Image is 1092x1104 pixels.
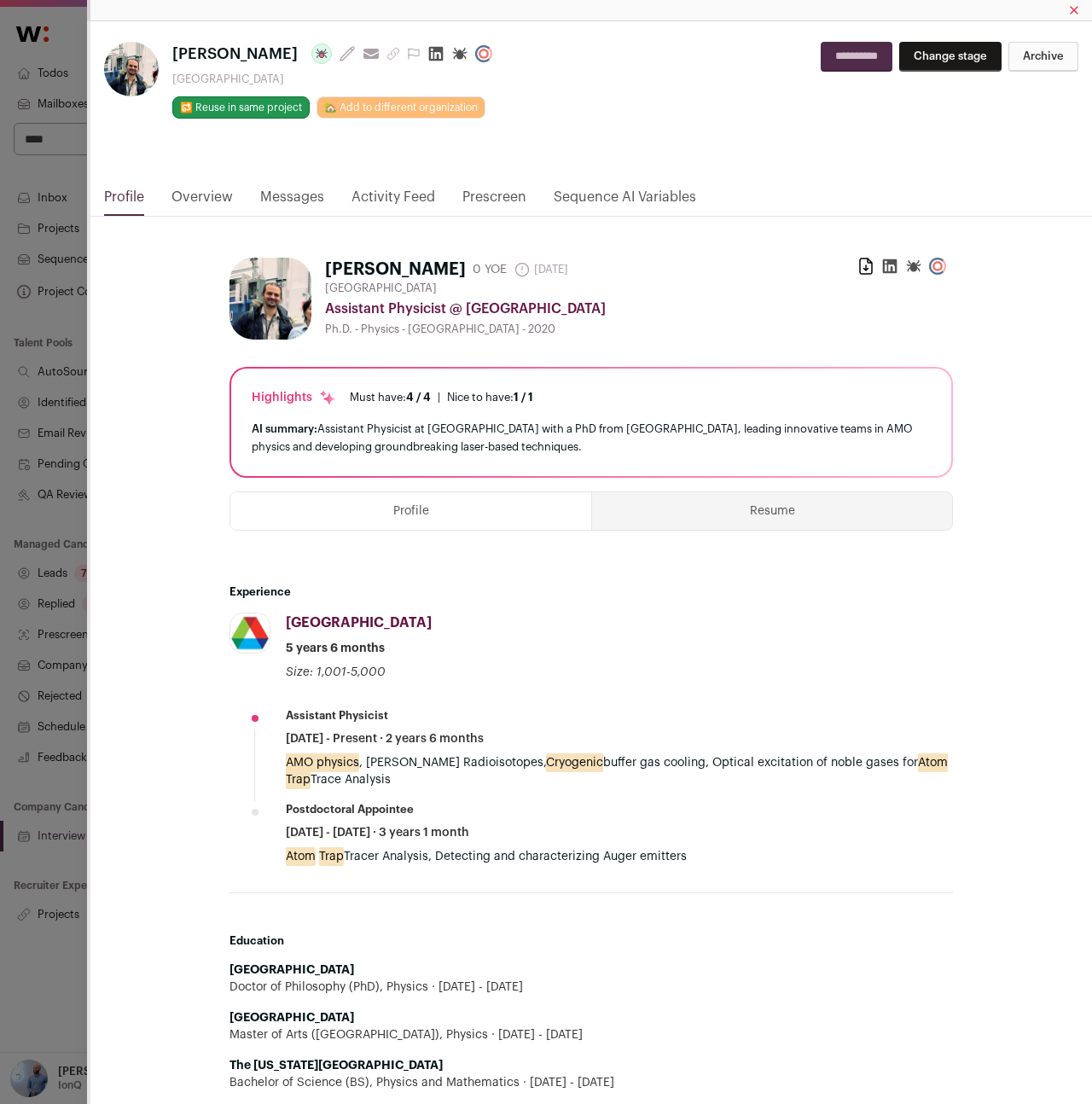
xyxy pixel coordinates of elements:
[350,391,533,404] ul: |
[229,1060,443,1072] strong: The [US_STATE][GEOGRAPHIC_DATA]
[462,187,526,216] a: Prescreen
[230,492,591,530] button: Profile
[1008,42,1078,72] button: Archive
[252,423,317,434] span: AI summary:
[350,391,431,404] div: Must have:
[172,42,298,66] span: [PERSON_NAME]
[286,770,311,789] mark: Trap
[899,42,1002,72] button: Change stage
[286,708,388,723] div: Assistant Physicist
[286,802,414,817] div: Postdoctoral Appointee
[229,979,953,996] div: Doctor of Philosophy (PhD), Physics
[325,299,953,319] div: Assistant Physicist @ [GEOGRAPHIC_DATA]
[428,979,523,996] span: [DATE] - [DATE]
[546,753,603,772] mark: Cryogenic
[229,585,953,599] h2: Experience
[229,964,354,976] strong: [GEOGRAPHIC_DATA]
[104,42,159,96] img: 78ecc301adcecb30dd8fbadd2fba643f8b0a5cc43a0da29a28b75e52be40924d
[286,730,484,747] span: [DATE] - Present · 2 years 6 months
[286,824,469,841] span: [DATE] - [DATE] · 3 years 1 month
[229,1026,953,1043] div: Master of Arts ([GEOGRAPHIC_DATA]), Physics
[918,753,948,772] mark: Atom
[171,187,233,216] a: Overview
[286,754,953,788] p: , [PERSON_NAME] Radioisotopes, buffer gas cooling, Optical excitation of noble gases for Trace An...
[229,1074,953,1091] div: Bachelor of Science (BS), Physics and Mathematics
[252,389,336,406] div: Highlights
[104,187,144,216] a: Profile
[229,934,953,948] h2: Education
[317,96,485,119] a: 🏡 Add to different organization
[592,492,952,530] button: Resume
[286,848,953,865] p: Tracer Analysis, Detecting and characterizing Auger emitters
[514,392,533,403] span: 1 / 1
[447,391,533,404] div: Nice to have:
[554,187,696,216] a: Sequence AI Variables
[319,847,344,866] mark: Trap
[286,666,386,678] span: Size: 1,001-5,000
[286,847,316,866] mark: Atom
[325,282,437,295] span: [GEOGRAPHIC_DATA]
[473,261,507,278] div: 0 YOE
[252,420,931,456] div: Assistant Physicist at [GEOGRAPHIC_DATA] with a PhD from [GEOGRAPHIC_DATA], leading innovative te...
[520,1074,614,1091] span: [DATE] - [DATE]
[488,1026,583,1043] span: [DATE] - [DATE]
[172,73,499,86] div: [GEOGRAPHIC_DATA]
[325,258,466,282] h1: [PERSON_NAME]
[351,187,435,216] a: Activity Feed
[325,322,953,336] div: Ph.D. - Physics - [GEOGRAPHIC_DATA] - 2020
[514,261,568,278] span: [DATE]
[286,616,432,630] span: [GEOGRAPHIC_DATA]
[229,258,311,340] img: 78ecc301adcecb30dd8fbadd2fba643f8b0a5cc43a0da29a28b75e52be40924d
[229,1012,354,1024] strong: [GEOGRAPHIC_DATA]
[406,392,431,403] span: 4 / 4
[286,753,359,772] mark: AMO physics
[172,96,310,119] button: 🔂 Reuse in same project
[260,187,324,216] a: Messages
[230,613,270,653] img: ac46bd5c3267595554b1f1614973f050540ad851f8c6fd90e3bb066b35954b15.jpg
[286,640,385,657] span: 5 years 6 months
